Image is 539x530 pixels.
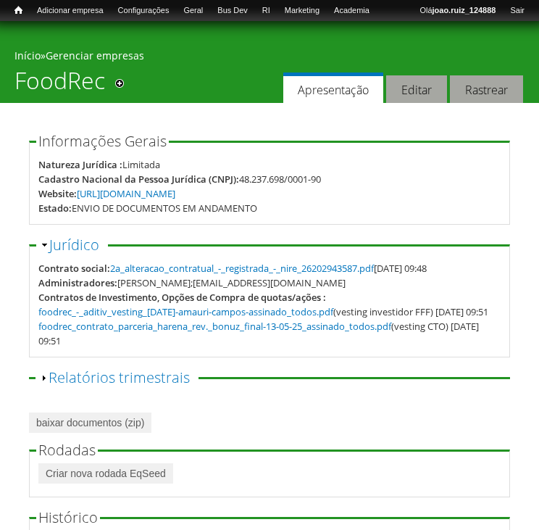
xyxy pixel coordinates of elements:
[29,413,151,433] a: baixar documentos (zip)
[433,6,496,15] strong: joao.ruiz_124888
[7,4,30,17] a: Início
[38,261,110,276] div: Contrato social:
[38,131,167,151] span: Informações Gerais
[38,276,117,290] div: Administradores:
[111,4,177,18] a: Configurações
[38,172,239,186] div: Cadastro Nacional da Pessoa Jurídica (CNPJ):
[110,262,427,275] span: [DATE] 09:48
[38,305,488,318] span: (vesting investidor FFF) [DATE] 09:51
[38,186,77,201] div: Website:
[277,4,327,18] a: Marketing
[412,4,503,18] a: Olájoao.ruiz_124888
[210,4,255,18] a: Bus Dev
[38,305,333,318] a: foodrec_-_aditiv_vesting_[DATE]-amauri-campos-assinado_todos.pdf
[14,67,105,103] h1: FoodRec
[503,4,532,18] a: Sair
[38,320,391,333] a: foodrec_contrato_parceria_harena_rev._bonuz_final-13-05-25_assinado_todos.pdf
[110,262,374,275] a: 2a_alteracao_contratual_-_registrada_-_nire_26202943587.pdf
[14,5,22,15] span: Início
[38,508,98,527] span: Histórico
[77,187,175,200] a: [URL][DOMAIN_NAME]
[14,49,525,67] div: »
[122,157,160,172] div: Limitada
[38,463,173,484] a: Criar nova rodada EqSeed
[327,4,377,18] a: Academia
[49,368,190,387] a: Relatórios trimestrais
[72,201,257,215] div: ENVIO DE DOCUMENTOS EM ANDAMENTO
[38,201,72,215] div: Estado:
[46,49,144,62] a: Gerenciar empresas
[239,172,321,186] div: 48.237.698/0001-90
[38,320,479,347] span: (vesting CTO) [DATE] 09:51
[30,4,111,18] a: Adicionar empresa
[38,290,326,305] div: Contratos de Investimento, Opções de Compra de quotas/ações :
[450,75,523,104] a: Rastrear
[38,157,122,172] div: Natureza Jurídica :
[283,73,383,104] a: Apresentação
[255,4,277,18] a: RI
[49,235,99,254] a: Jurídico
[117,276,346,290] div: [PERSON_NAME];[EMAIL_ADDRESS][DOMAIN_NAME]
[38,440,96,460] span: Rodadas
[176,4,210,18] a: Geral
[386,75,447,104] a: Editar
[14,49,41,62] a: Início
